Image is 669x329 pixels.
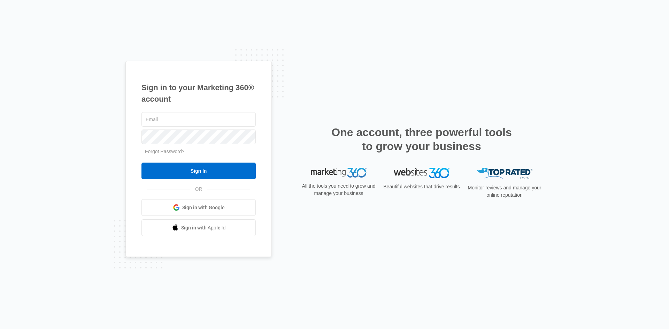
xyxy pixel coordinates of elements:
[477,168,532,179] img: Top Rated Local
[181,224,226,232] span: Sign in with Apple Id
[145,149,185,154] a: Forgot Password?
[311,168,367,178] img: Marketing 360
[141,199,256,216] a: Sign in with Google
[300,182,378,197] p: All the tools you need to grow and manage your business
[182,204,225,211] span: Sign in with Google
[383,183,461,190] p: Beautiful websites that drive results
[394,168,449,178] img: Websites 360
[141,112,256,127] input: Email
[466,184,544,199] p: Monitor reviews and manage your online reputation
[329,125,514,153] h2: One account, three powerful tools to grow your business
[141,163,256,179] input: Sign In
[190,186,207,193] span: OR
[141,219,256,236] a: Sign in with Apple Id
[141,82,256,105] h1: Sign in to your Marketing 360® account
